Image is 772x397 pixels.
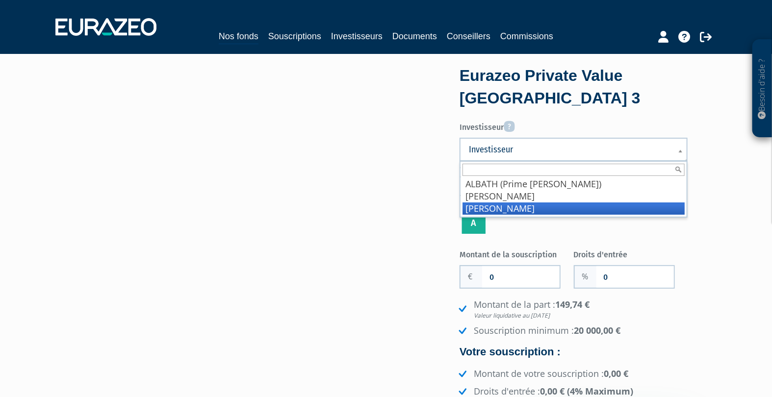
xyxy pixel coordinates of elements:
[540,385,633,397] strong: 0,00 € (4% Maximum)
[447,29,490,43] a: Conseillers
[596,266,674,288] input: Frais d'entrée
[604,368,628,379] strong: 0,00 €
[474,311,688,320] em: Valeur liquidative au [DATE]
[460,65,688,109] div: Eurazeo Private Value [GEOGRAPHIC_DATA] 3
[457,324,688,337] li: Souscription minimum :
[268,29,321,43] a: Souscriptions
[574,246,688,261] label: Droits d'entrée
[460,346,688,358] h4: Votre souscription :
[457,368,688,380] li: Montant de votre souscription :
[500,29,553,43] a: Commissions
[474,298,688,320] strong: 149,74 €
[457,298,688,320] li: Montant de la part :
[462,210,486,234] label: A
[469,144,666,155] span: Investisseur
[84,69,431,264] iframe: YouTube video player
[463,190,685,202] li: [PERSON_NAME]
[460,117,688,133] label: Investisseur
[55,18,156,36] img: 1732889491-logotype_eurazeo_blanc_rvb.png
[219,29,258,45] a: Nos fonds
[463,202,685,215] li: [PERSON_NAME]
[331,29,383,43] a: Investisseurs
[463,178,685,190] li: ALBATH (Prime [PERSON_NAME])
[392,29,437,43] a: Documents
[574,324,620,336] strong: 20 000,00 €
[757,45,768,133] p: Besoin d'aide ?
[482,266,560,288] input: Montant de la souscription souhaité
[460,246,574,261] label: Montant de la souscription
